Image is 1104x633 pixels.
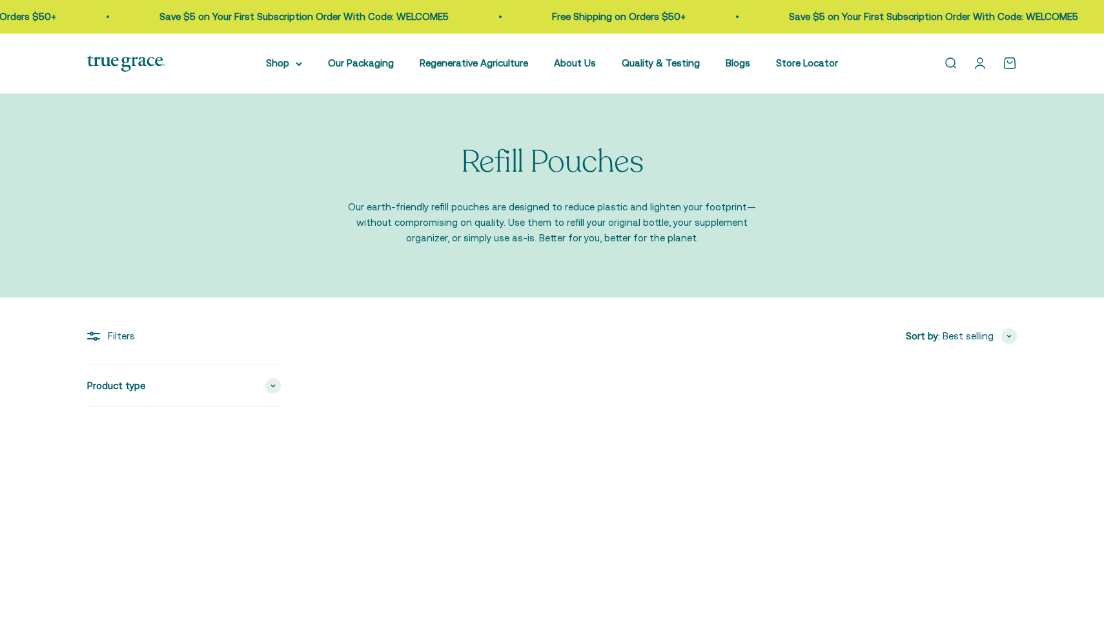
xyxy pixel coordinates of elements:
p: Our earth-friendly refill pouches are designed to reduce plastic and lighten your footprint—witho... [342,199,762,246]
summary: Product type [87,365,281,407]
a: Our Packaging [328,57,394,68]
a: Quality & Testing [622,57,700,68]
p: Save $5 on Your First Subscription Order With Code: WELCOME5 [773,9,1063,25]
a: Store Locator [776,57,838,68]
a: Blogs [726,57,750,68]
button: Best selling [943,328,1017,344]
a: Free Shipping on Orders $50+ [537,11,670,22]
p: Save $5 on Your First Subscription Order With Code: WELCOME5 [144,9,433,25]
p: Refill Pouches [461,145,643,179]
span: Sort by: [906,328,940,344]
span: Product type [87,378,145,394]
div: Filters [87,328,281,344]
a: Regenerative Agriculture [420,57,528,68]
span: Best selling [943,328,994,344]
a: About Us [554,57,596,68]
summary: Shop [266,55,302,71]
